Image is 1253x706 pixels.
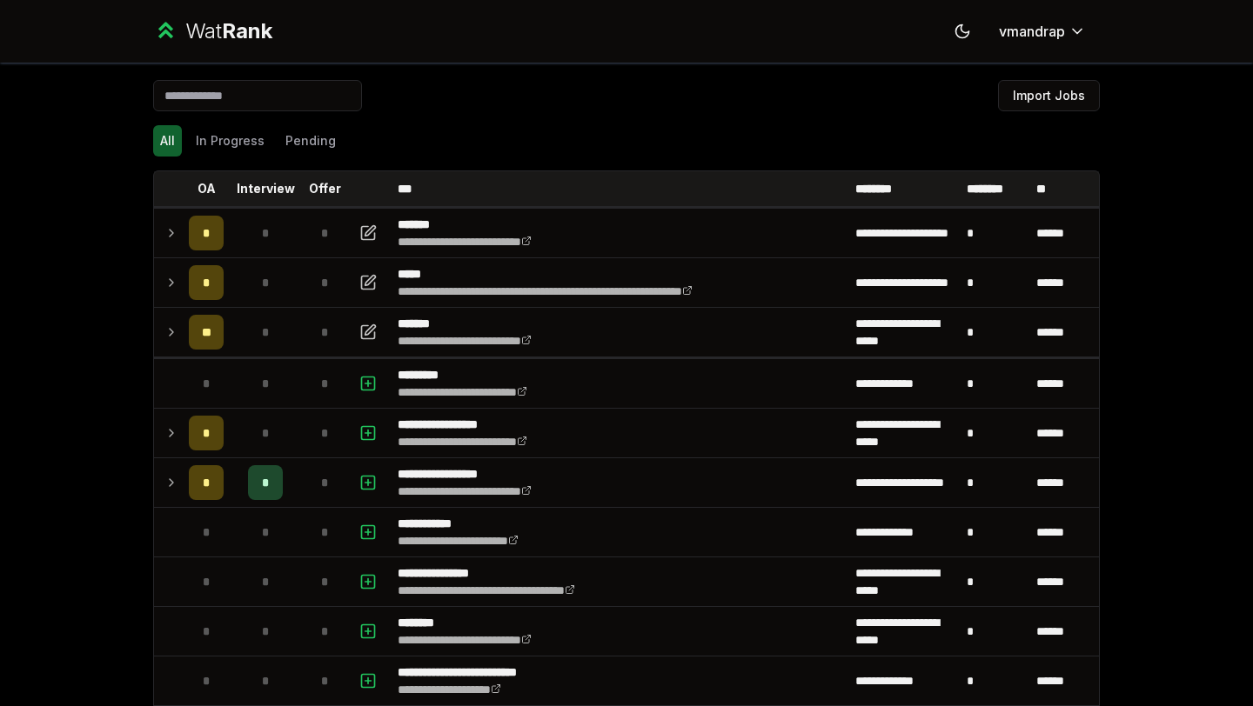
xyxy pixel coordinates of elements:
[185,17,272,45] div: Wat
[153,17,272,45] a: WatRank
[999,21,1065,42] span: vmandrap
[189,125,271,157] button: In Progress
[153,125,182,157] button: All
[222,18,272,43] span: Rank
[309,180,341,197] p: Offer
[198,180,216,197] p: OA
[985,16,1100,47] button: vmandrap
[998,80,1100,111] button: Import Jobs
[278,125,343,157] button: Pending
[237,180,295,197] p: Interview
